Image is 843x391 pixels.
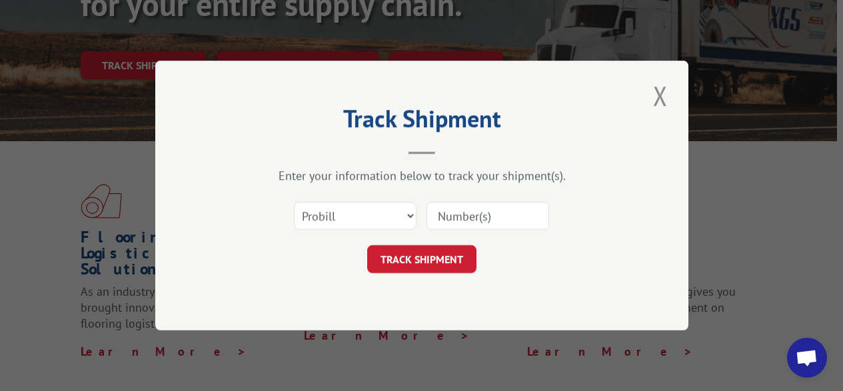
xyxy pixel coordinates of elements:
[222,168,622,183] div: Enter your information below to track your shipment(s).
[426,202,549,230] input: Number(s)
[367,245,476,273] button: TRACK SHIPMENT
[649,77,672,114] button: Close modal
[222,109,622,135] h2: Track Shipment
[787,338,827,378] a: Open chat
